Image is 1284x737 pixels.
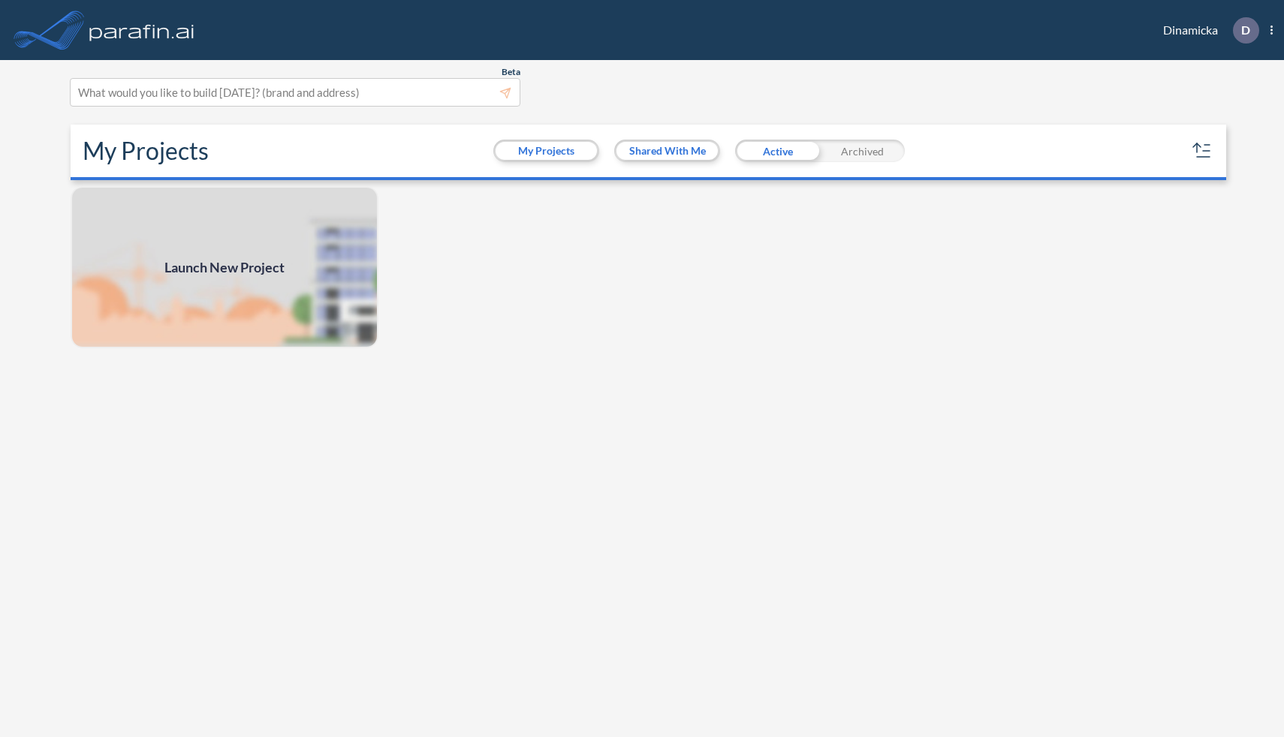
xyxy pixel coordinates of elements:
span: Launch New Project [164,257,285,278]
button: My Projects [496,142,597,160]
button: Shared With Me [616,142,718,160]
img: logo [86,15,197,45]
button: sort [1190,139,1214,163]
span: Beta [502,66,520,78]
a: Launch New Project [71,186,378,348]
h2: My Projects [83,137,209,165]
div: Active [735,140,820,162]
div: Archived [820,140,905,162]
img: add [71,186,378,348]
p: D [1241,23,1250,37]
div: Dinamicka [1141,17,1273,44]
